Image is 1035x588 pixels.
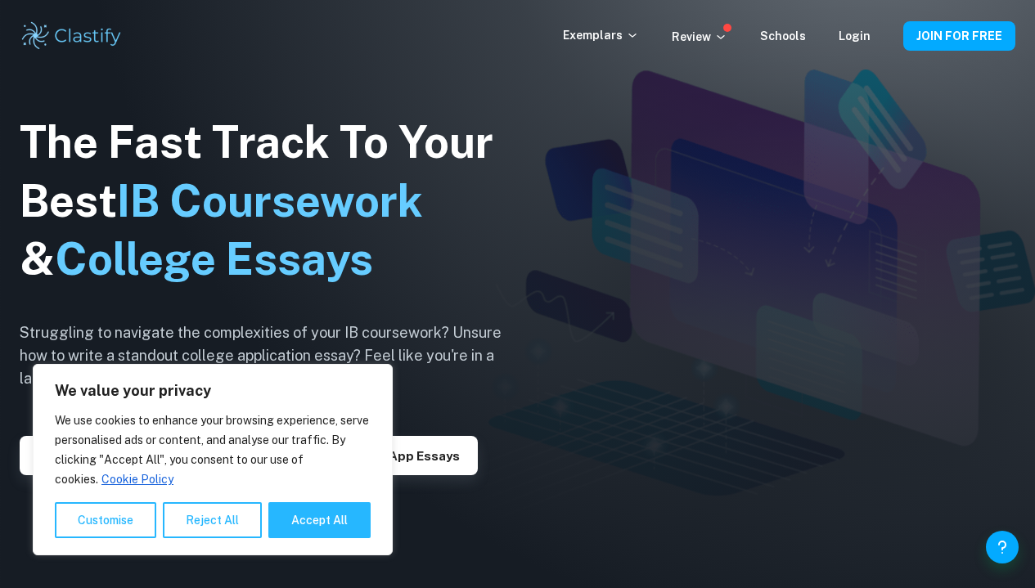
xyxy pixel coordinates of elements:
[760,29,806,43] a: Schools
[33,364,393,555] div: We value your privacy
[163,502,262,538] button: Reject All
[20,447,125,463] a: Explore IAs
[672,28,727,46] p: Review
[117,175,423,227] span: IB Coursework
[101,472,174,487] a: Cookie Policy
[20,321,527,390] h6: Struggling to navigate the complexities of your IB coursework? Unsure how to write a standout col...
[563,26,639,44] p: Exemplars
[55,233,373,285] span: College Essays
[55,502,156,538] button: Customise
[839,29,871,43] a: Login
[20,436,125,475] button: Explore IAs
[903,21,1015,51] button: JOIN FOR FREE
[986,531,1019,563] button: Help and Feedback
[20,113,527,290] h1: The Fast Track To Your Best &
[55,381,371,401] p: We value your privacy
[55,411,371,489] p: We use cookies to enhance your browsing experience, serve personalised ads or content, and analys...
[268,502,371,538] button: Accept All
[20,20,124,52] img: Clastify logo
